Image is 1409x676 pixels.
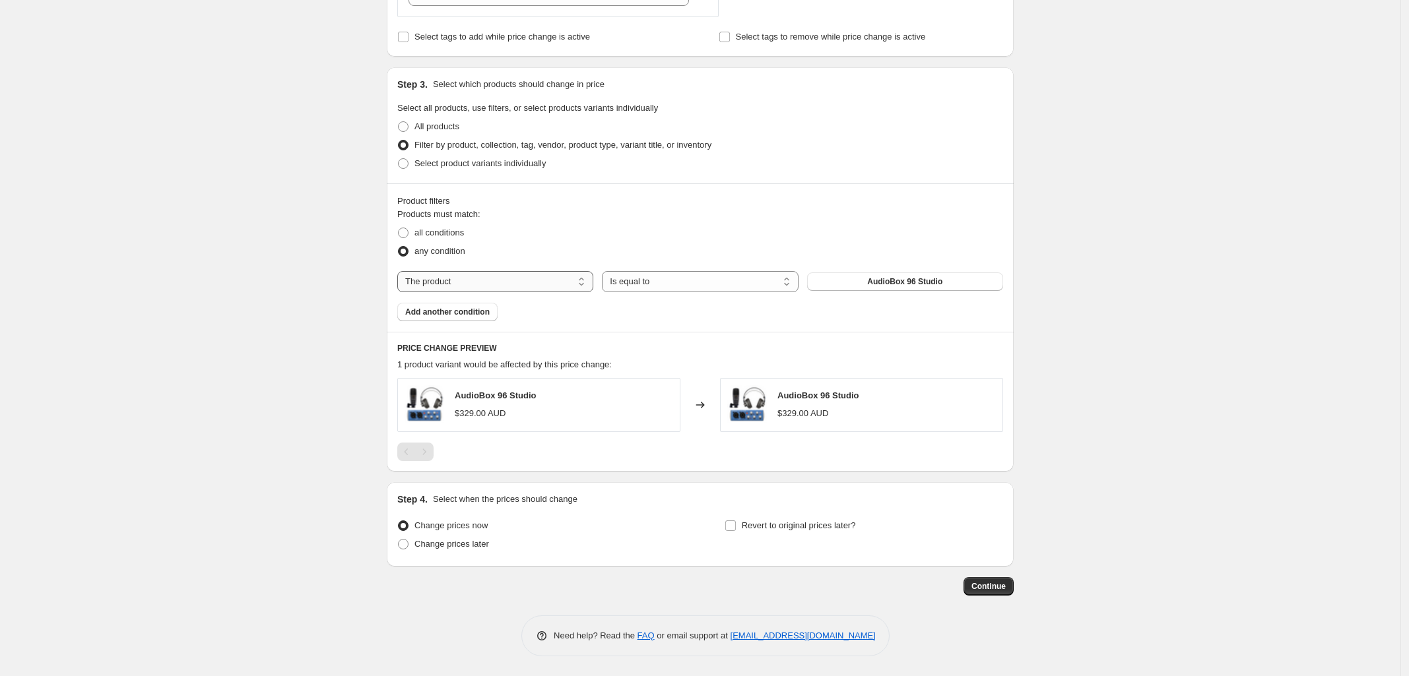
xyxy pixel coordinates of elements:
span: AudioBox 96 Studio [455,390,537,400]
button: AudioBox 96 Studio [807,272,1003,291]
div: $329.00 AUD [777,407,828,420]
nav: Pagination [397,443,434,461]
button: Add another condition [397,303,498,321]
span: Add another condition [405,307,490,317]
span: Select product variants individually [414,158,546,168]
button: Continue [964,577,1014,596]
h2: Step 3. [397,78,428,91]
span: AudioBox 96 Studio [777,390,859,400]
span: Change prices later [414,539,489,549]
span: Select tags to remove while price change is active [736,32,926,42]
span: AudioBox 96 Studio [867,276,942,287]
h6: PRICE CHANGE PREVIEW [397,343,1003,353]
span: Select tags to add while price change is active [414,32,590,42]
span: 1 product variant would be affected by this price change: [397,359,612,369]
span: any condition [414,246,465,256]
span: Select all products, use filters, or select products variants individually [397,103,658,113]
span: Need help? Read the [554,630,638,640]
div: Product filters [397,195,1003,208]
h2: Step 4. [397,493,428,506]
span: Change prices now [414,520,488,530]
img: AUDIOBOX_96_STUDIO2x_shopify_01_80x.png [727,385,767,425]
img: AUDIOBOX_96_STUDIO2x_shopify_01_80x.png [405,385,444,425]
p: Select which products should change in price [433,78,605,91]
span: Continue [971,581,1006,592]
div: $329.00 AUD [455,407,506,420]
a: FAQ [638,630,655,640]
span: or email support at [655,630,731,640]
p: Select when the prices should change [433,493,577,506]
span: Revert to original prices later? [742,520,856,530]
span: all conditions [414,228,464,237]
span: Products must match: [397,209,480,219]
span: Filter by product, collection, tag, vendor, product type, variant title, or inventory [414,140,711,150]
a: [EMAIL_ADDRESS][DOMAIN_NAME] [731,630,876,640]
span: All products [414,121,459,131]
